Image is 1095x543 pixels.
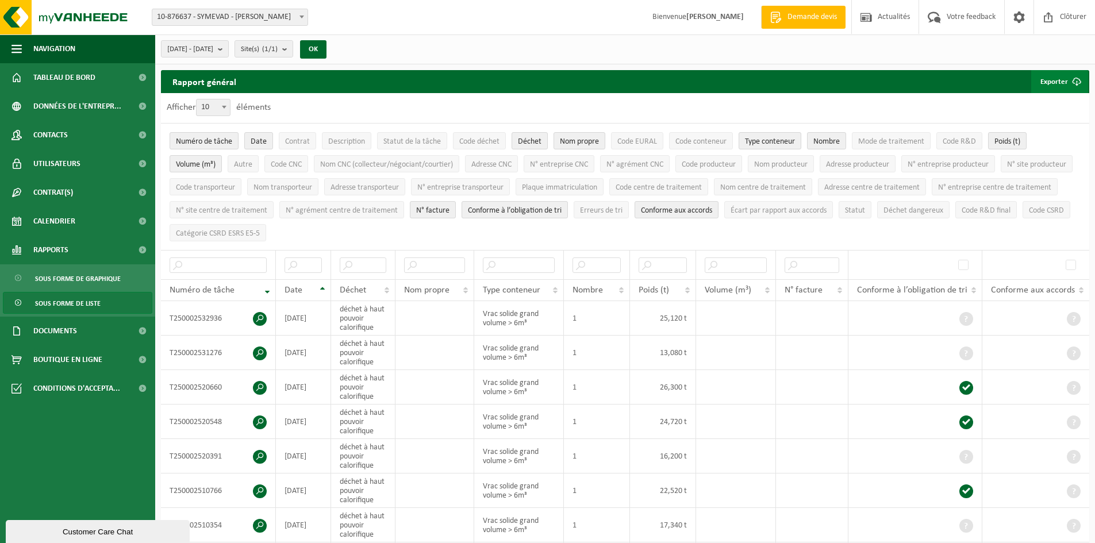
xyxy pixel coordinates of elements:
span: Nom producteur [754,160,808,169]
button: Nom centre de traitementNom centre de traitement: Activate to sort [714,178,812,195]
td: [DATE] [276,370,331,405]
span: Code producteur [682,160,736,169]
strong: [PERSON_NAME] [686,13,744,21]
button: N° agrément CNCN° agrément CNC: Activate to sort [600,155,670,172]
td: déchet à haut pouvoir calorifique [331,473,395,508]
span: Adresse CNC [471,160,512,169]
td: 24,720 t [630,405,696,439]
button: N° entreprise CNCN° entreprise CNC: Activate to sort [524,155,594,172]
span: Contacts [33,121,68,149]
td: 22,520 t [630,473,696,508]
label: Afficher éléments [167,103,271,112]
button: DescriptionDescription: Activate to sort [322,132,371,149]
td: T250002531276 [161,336,276,370]
span: N° site centre de traitement [176,206,267,215]
span: Plaque immatriculation [522,183,597,192]
td: Vrac solide grand volume > 6m³ [474,405,564,439]
button: Code producteurCode producteur: Activate to sort [675,155,742,172]
button: Adresse CNCAdresse CNC: Activate to sort [465,155,518,172]
span: Sous forme de liste [35,292,101,314]
span: Déchet dangereux [883,206,943,215]
span: Site(s) [241,41,278,58]
span: N° agrément centre de traitement [286,206,398,215]
td: Vrac solide grand volume > 6m³ [474,473,564,508]
td: Vrac solide grand volume > 6m³ [474,508,564,542]
a: Sous forme de graphique [3,267,152,289]
span: N° entreprise producteur [908,160,989,169]
span: Nom CNC (collecteur/négociant/courtier) [320,160,453,169]
span: Numéro de tâche [170,286,235,295]
span: 10-876637 - SYMEVAD - EVIN MALMAISON [152,9,308,26]
td: T250002510766 [161,473,276,508]
span: Adresse centre de traitement [824,183,920,192]
button: Nom propreNom propre: Activate to sort [554,132,605,149]
span: Sous forme de graphique [35,268,121,290]
button: Conforme à l’obligation de tri : Activate to sort [462,201,568,218]
td: 16,200 t [630,439,696,473]
span: Nom propre [404,286,449,295]
button: Nom transporteurNom transporteur: Activate to sort [247,178,318,195]
span: N° entreprise centre de traitement [938,183,1051,192]
span: Contrat(s) [33,178,73,207]
button: Code R&DCode R&amp;D: Activate to sort [936,132,982,149]
span: Code centre de traitement [616,183,702,192]
td: déchet à haut pouvoir calorifique [331,508,395,542]
span: Poids (t) [994,137,1020,146]
button: Code EURALCode EURAL: Activate to sort [611,132,663,149]
button: Adresse centre de traitementAdresse centre de traitement: Activate to sort [818,178,926,195]
button: Erreurs de triErreurs de tri: Activate to sort [574,201,629,218]
span: Volume (m³) [176,160,216,169]
button: Nom CNC (collecteur/négociant/courtier)Nom CNC (collecteur/négociant/courtier): Activate to sort [314,155,459,172]
td: 1 [564,473,630,508]
span: Code déchet [459,137,500,146]
span: N° site producteur [1007,160,1066,169]
button: Adresse transporteurAdresse transporteur: Activate to sort [324,178,405,195]
span: Code EURAL [617,137,657,146]
button: Plaque immatriculationPlaque immatriculation: Activate to sort [516,178,604,195]
button: DateDate: Activate to sort [244,132,273,149]
td: [DATE] [276,301,331,336]
span: Tableau de bord [33,63,95,92]
span: Conforme aux accords [991,286,1075,295]
button: Statut de la tâcheStatut de la tâche: Activate to sort [377,132,447,149]
iframe: chat widget [6,518,192,543]
td: 1 [564,439,630,473]
span: Statut de la tâche [383,137,441,146]
span: Code conteneur [675,137,727,146]
td: 1 [564,370,630,405]
span: [DATE] - [DATE] [167,41,213,58]
span: Numéro de tâche [176,137,232,146]
span: Rapports [33,236,68,264]
span: Écart par rapport aux accords [731,206,827,215]
span: Type conteneur [745,137,795,146]
td: [DATE] [276,439,331,473]
count: (1/1) [262,45,278,53]
span: N° facture [785,286,823,295]
span: N° entreprise CNC [530,160,588,169]
td: 1 [564,301,630,336]
td: [DATE] [276,508,331,542]
button: N° site centre de traitementN° site centre de traitement: Activate to sort [170,201,274,218]
span: Volume (m³) [705,286,751,295]
span: Documents [33,317,77,345]
button: Code CNCCode CNC: Activate to sort [264,155,308,172]
td: 25,120 t [630,301,696,336]
span: Autre [234,160,252,169]
span: Nombre [573,286,603,295]
span: Statut [845,206,865,215]
button: Type conteneurType conteneur: Activate to sort [739,132,801,149]
span: Mode de traitement [858,137,924,146]
span: Demande devis [785,11,840,23]
td: 1 [564,508,630,542]
td: Vrac solide grand volume > 6m³ [474,301,564,336]
td: déchet à haut pouvoir calorifique [331,370,395,405]
td: déchet à haut pouvoir calorifique [331,439,395,473]
span: Date [251,137,267,146]
td: T250002520660 [161,370,276,405]
span: Calendrier [33,207,75,236]
span: Nom transporteur [253,183,312,192]
span: N° facture [416,206,449,215]
td: 17,340 t [630,508,696,542]
span: Utilisateurs [33,149,80,178]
